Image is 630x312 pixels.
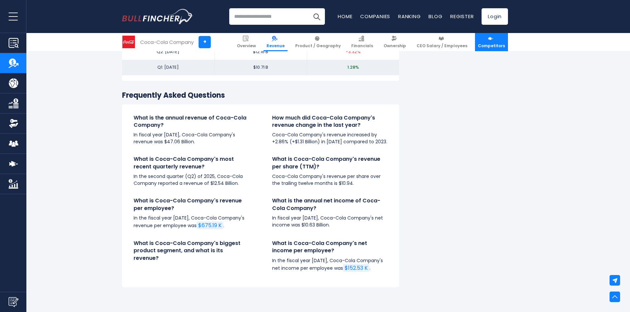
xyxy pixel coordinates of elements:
a: Product / Geography [292,33,344,51]
h4: What is Coca-Cola Company's revenue per employee? [134,197,249,212]
span: Product / Geography [295,43,341,49]
span: Revenue [267,43,285,49]
p: In the second quarter (Q2) of 2025, Coca-Cola Company reported a revenue of $12.54 Billion. [134,173,249,187]
td: Q1: [DATE] [122,60,214,75]
div: Coca-Cola Company [140,38,194,46]
p: In fiscal year [DATE], Coca-Cola Company's revenue was $47.06 Billion. [134,131,249,145]
button: Search [308,8,325,25]
img: Ownership [9,119,18,128]
h3: Frequently Asked Questions [122,91,399,100]
a: Go to homepage [122,9,193,24]
p: In the fiscal year [DATE], Coca-Cola Company's net income per employee was . [272,257,388,272]
h4: How much did Coca-Cola Company's revenue change in the last year? [272,114,388,129]
span: 1.28% [347,64,359,70]
td: $10.71 B [214,60,307,75]
a: + [199,36,211,48]
td: Q2: [DATE] [122,44,214,60]
span: Overview [237,43,256,49]
h4: What is Coca-Cola Company's net income per employee? [272,240,388,255]
a: Register [450,13,474,20]
a: Ownership [381,33,409,51]
a: Revenue [264,33,288,51]
p: Coca-Cola Company's revenue per share over the trailing twelve months is $10.94. [272,173,388,187]
td: $12.16 B [214,44,307,60]
h4: What is the annual revenue of Coca-Cola Company? [134,114,249,129]
p: Coca-Cola Company's revenue increased by +2.86% (+$1.31 Billion) in [DATE] compared to 2023. [272,131,388,145]
span: Financials [351,43,373,49]
a: CEO Salary / Employees [414,33,470,51]
img: Bullfincher logo [122,9,193,24]
h4: What is Coca-Cola Company's most recent quarterly revenue? [134,156,249,170]
h4: What is the annual net income of Coca-Cola Company? [272,197,388,212]
a: $152.53 K [343,264,369,272]
img: KO logo [122,36,135,48]
a: Ranking [398,13,421,20]
a: Overview [234,33,259,51]
span: Ownership [384,43,406,49]
a: Competitors [475,33,508,51]
h4: What is Coca-Cola Company's biggest product segment, and what is its revenue? [134,240,249,262]
p: In the fiscal year [DATE], Coca-Cola Company's revenue per employee was . [134,215,249,229]
span: Competitors [478,43,505,49]
span: CEO Salary / Employees [417,43,467,49]
h4: What is Coca-Cola Company's revenue per share (TTM)? [272,156,388,170]
a: Home [338,13,352,20]
a: Login [482,8,508,25]
a: Companies [360,13,390,20]
a: $675.19 K [197,222,223,229]
p: In fiscal year [DATE], Coca-Cola Company's net income was $10.63 Billion. [272,215,388,228]
span: -3.32% [346,49,361,55]
a: Financials [348,33,376,51]
a: Blog [428,13,442,20]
